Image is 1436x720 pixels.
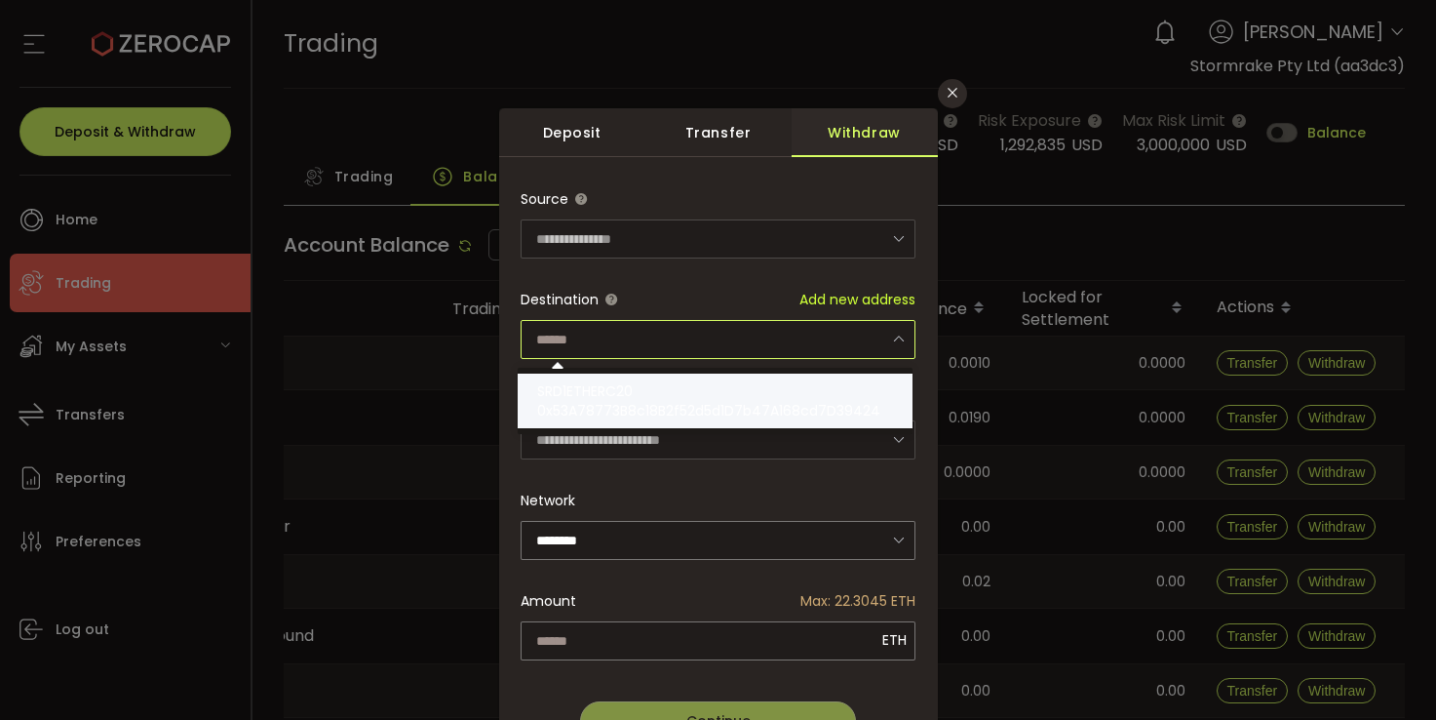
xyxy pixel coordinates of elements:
[521,491,575,510] label: Network
[537,381,633,401] span: SRD1ETHERC20
[521,581,576,620] span: Amount
[1339,626,1436,720] iframe: Chat Widget
[882,630,907,650] span: ETH
[799,290,915,309] span: Add new address
[537,401,880,420] span: 0x53A78773B8c18B2f52d5d1D7b47A168cd7D39424
[521,290,599,309] span: Destination
[800,581,915,620] span: Max: 22.3045 ETH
